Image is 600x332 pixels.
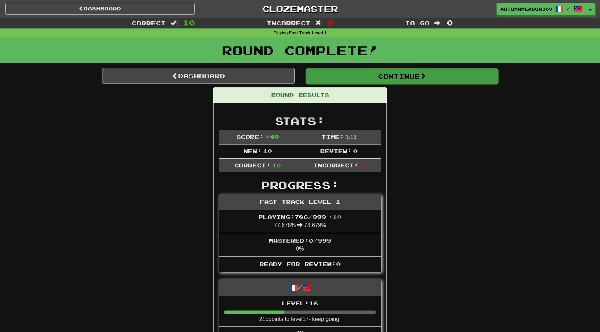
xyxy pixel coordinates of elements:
[219,233,381,257] li: 0%
[345,134,356,140] span: 1 : 13
[214,88,386,103] div: Round Results
[500,6,552,12] span: AutumnMeadow3098
[102,68,295,84] a: Dashboard
[289,30,327,35] strong: Fast Track Level 1
[322,133,344,140] span: Time:
[5,3,195,15] a: Dashboard
[234,162,270,168] span: Correct:
[236,133,264,140] span: Score:
[360,162,365,168] span: 0
[265,133,279,140] span: + 40
[328,213,342,220] span: + 10
[315,20,323,26] span: :
[306,68,498,84] button: Continue
[282,300,318,306] span: Level: 16
[263,148,272,154] span: 10
[183,18,195,27] span: 10
[353,148,358,154] span: 0
[219,179,381,191] h2: Progress:
[243,148,261,154] span: New:
[219,210,381,233] li: 77.678% 78.679%
[497,3,586,15] a: AutumnMeadow3098 /
[2,43,598,57] h1: Round Complete!
[434,20,442,26] span: :
[272,162,281,168] span: 10
[219,279,381,296] div: /
[320,148,352,154] span: Review:
[405,19,430,26] span: To go
[447,18,453,27] span: 0
[267,19,310,26] span: Incorrect
[258,213,342,220] span: Playing: 786 / 999
[269,237,331,244] span: Mastered: 0 / 999
[170,20,178,26] span: :
[567,6,570,10] span: /
[327,18,333,27] span: 0
[219,194,381,210] div: Fast Track Level 1
[313,162,358,168] span: Incorrect:
[205,3,395,15] a: Clozemaster
[219,115,381,126] h2: Stats:
[259,261,341,267] span: Ready for Review: 0
[132,19,166,26] span: Correct
[219,296,381,327] li: 215 points to level 17 - keep going!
